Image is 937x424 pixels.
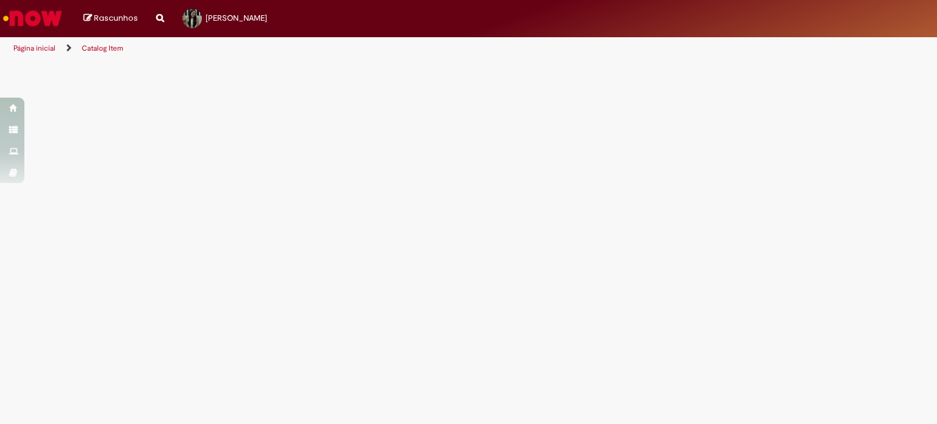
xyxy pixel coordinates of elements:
img: ServiceNow [1,6,64,31]
span: Rascunhos [94,12,138,24]
a: Rascunhos [84,13,138,24]
ul: Trilhas de página [9,37,616,60]
a: Catalog Item [82,43,123,53]
span: [PERSON_NAME] [206,13,267,23]
a: Página inicial [13,43,56,53]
